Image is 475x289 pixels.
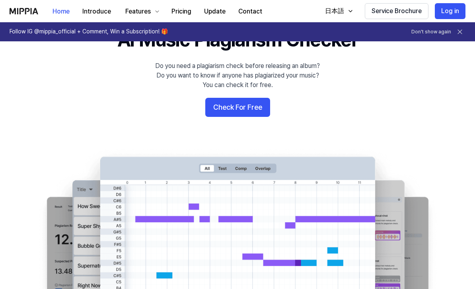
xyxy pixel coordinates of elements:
[198,0,232,22] a: Update
[46,4,76,19] button: Home
[117,4,165,19] button: Features
[411,29,451,35] button: Don't show again
[317,3,358,19] button: 日本語
[198,4,232,19] button: Update
[205,98,270,117] button: Check For Free
[10,8,38,14] img: logo
[165,4,198,19] button: Pricing
[155,61,320,90] div: Do you need a plagiarism check before releasing an album? Do you want to know if anyone has plagi...
[365,3,428,19] button: Service Brochure
[10,28,168,36] h1: Follow IG @mippia_official + Comment, Win a Subscription! 🎁
[232,4,269,19] button: Contact
[46,0,76,22] a: Home
[76,4,117,19] button: Introduce
[435,3,465,19] button: Log in
[323,6,346,16] div: 日本語
[124,7,152,16] div: Features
